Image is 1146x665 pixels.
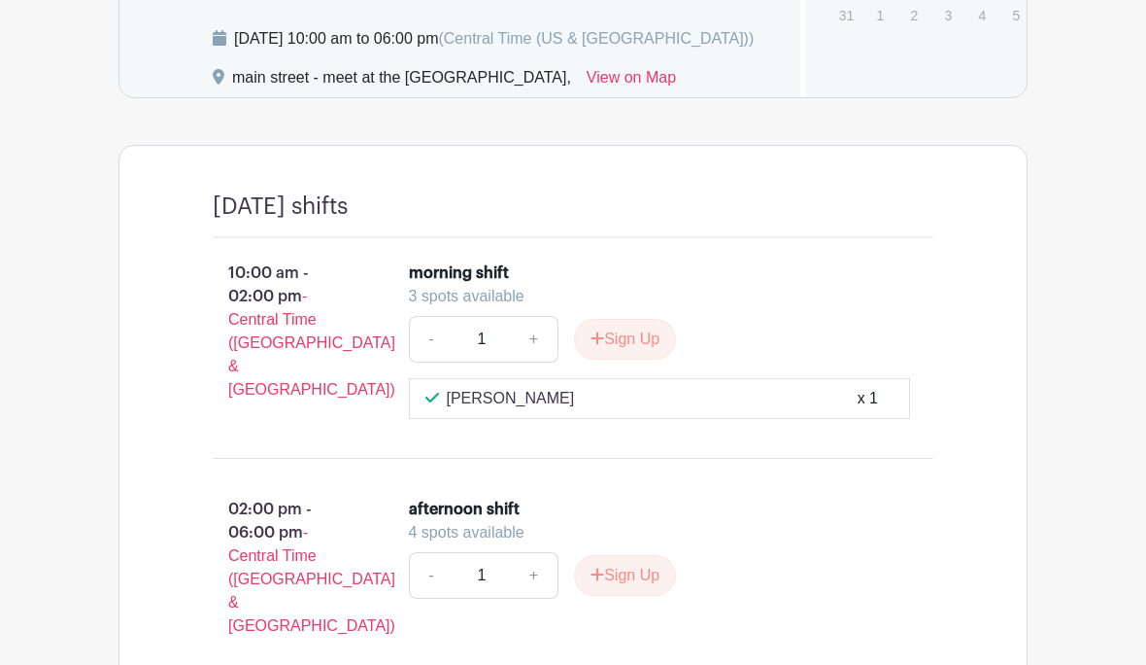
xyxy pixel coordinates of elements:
a: + [510,552,558,599]
a: - [409,552,454,599]
span: - Central Time ([GEOGRAPHIC_DATA] & [GEOGRAPHIC_DATA]) [228,288,395,398]
p: [PERSON_NAME] [447,387,575,410]
button: Sign Up [574,555,676,596]
button: Sign Up [574,319,676,360]
a: View on Map [587,66,676,97]
span: - Central Time ([GEOGRAPHIC_DATA] & [GEOGRAPHIC_DATA]) [228,524,395,634]
p: 02:00 pm - 06:00 pm [182,490,378,646]
div: x 1 [858,387,878,410]
a: - [409,316,454,363]
span: (Central Time (US & [GEOGRAPHIC_DATA])) [438,30,754,47]
div: 3 spots available [409,285,895,308]
h4: [DATE] shifts [213,192,348,221]
div: main street - meet at the [GEOGRAPHIC_DATA], [232,66,571,97]
a: + [510,316,558,363]
div: morning shift [409,262,509,285]
p: 10:00 am - 02:00 pm [182,254,378,409]
div: [DATE] 10:00 am to 06:00 pm [234,27,754,51]
div: afternoon shift [409,498,520,521]
div: 4 spots available [409,521,895,544]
